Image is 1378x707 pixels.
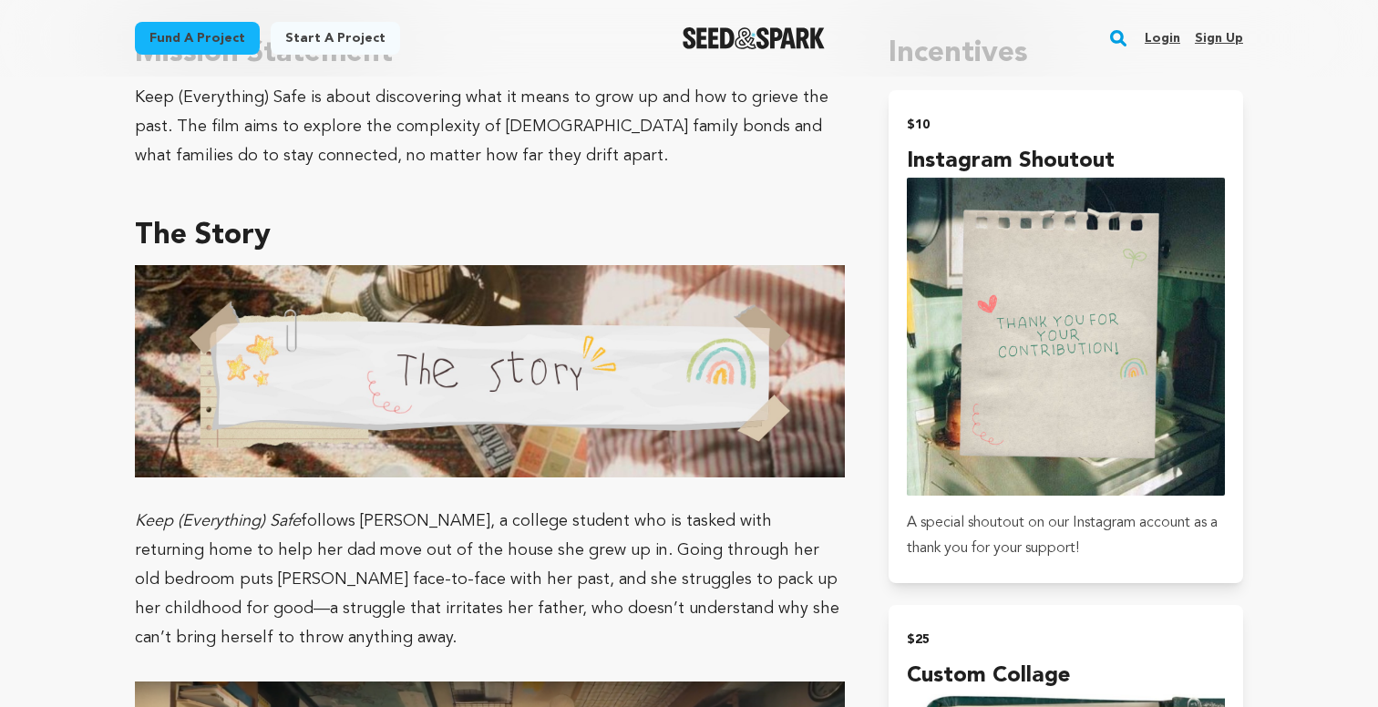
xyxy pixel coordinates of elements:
[135,83,845,170] div: Keep (Everything) Safe is about discovering what it means to grow up and how to grieve the past. ...
[1195,24,1243,53] a: Sign up
[907,145,1225,178] h4: Instagram Shoutout
[907,510,1225,561] p: A special shoutout on our Instagram account as a thank you for your support!
[907,660,1225,692] h4: Custom Collage
[907,112,1225,138] h2: $10
[271,22,400,55] a: Start a project
[889,90,1243,583] button: $10 Instagram Shoutout incentive A special shoutout on our Instagram account as a thank you for y...
[1145,24,1180,53] a: Login
[135,265,845,478] img: 1744911132-1.jpeg
[683,27,826,49] a: Seed&Spark Homepage
[135,22,260,55] a: Fund a project
[135,513,301,529] em: Keep (Everything) Safe
[135,513,839,646] span: follows [PERSON_NAME], a college student who is tasked with returning home to help her dad move o...
[683,27,826,49] img: Seed&Spark Logo Dark Mode
[907,178,1225,496] img: incentive
[907,627,1225,652] h2: $25
[135,214,845,258] h3: The Story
